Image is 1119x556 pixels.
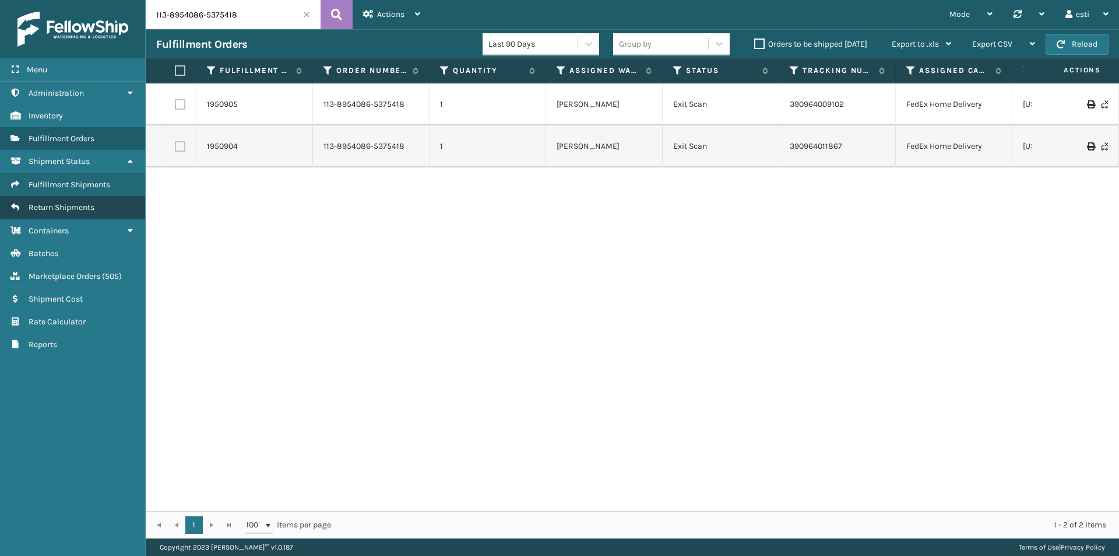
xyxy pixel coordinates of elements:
p: Copyright 2023 [PERSON_NAME]™ v 1.0.187 [160,538,293,556]
span: Actions [1027,61,1108,80]
span: 100 [246,519,263,531]
td: FedEx Home Delivery [896,83,1012,125]
td: [PERSON_NAME] [546,125,663,167]
button: Reload [1046,34,1109,55]
span: Mode [949,9,970,19]
img: logo [17,12,128,47]
span: Containers [29,226,69,236]
div: Group by [619,38,652,50]
span: Administration [29,88,84,98]
span: Reports [29,340,57,349]
span: items per page [246,516,331,534]
a: 390964009102 [790,99,844,109]
label: Fulfillment Order Id [220,65,290,76]
a: 1950904 [207,141,238,152]
label: Order Number [336,65,407,76]
i: Print Label [1087,100,1094,109]
a: 113-8954086-5375418 [323,99,404,110]
span: Rate Calculator [29,317,86,327]
span: ( 505 ) [102,271,122,281]
span: Fulfillment Shipments [29,180,110,190]
label: Assigned Carrier Service [919,65,990,76]
span: Inventory [29,111,63,121]
i: Never Shipped [1101,100,1108,109]
span: Actions [377,9,404,19]
td: 1 [430,83,546,125]
div: 1 - 2 of 2 items [347,519,1106,531]
td: FedEx Home Delivery [896,125,1012,167]
span: Export to .xls [892,39,939,49]
span: Batches [29,249,58,258]
span: Export CSV [972,39,1012,49]
i: Never Shipped [1101,142,1108,151]
label: Quantity [453,65,523,76]
div: | [1019,538,1105,556]
a: 1950905 [207,99,238,110]
td: 1 [430,125,546,167]
a: 113-8954086-5375418 [323,141,404,152]
label: Orders to be shipped [DATE] [754,39,867,49]
td: Exit Scan [663,83,779,125]
a: Terms of Use [1019,543,1059,551]
span: Shipment Status [29,156,90,166]
a: Privacy Policy [1061,543,1105,551]
h3: Fulfillment Orders [156,37,247,51]
td: [PERSON_NAME] [546,83,663,125]
a: 1 [185,516,203,534]
td: Exit Scan [663,125,779,167]
label: Tracking Number [803,65,873,76]
span: Fulfillment Orders [29,134,94,144]
span: Marketplace Orders [29,271,100,281]
span: Return Shipments [29,202,94,212]
a: 390964011867 [790,141,842,151]
div: Last 90 Days [488,38,579,50]
i: Print Label [1087,142,1094,151]
label: Status [686,65,756,76]
label: Assigned Warehouse [569,65,640,76]
span: Menu [27,65,47,75]
span: Shipment Cost [29,294,83,304]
